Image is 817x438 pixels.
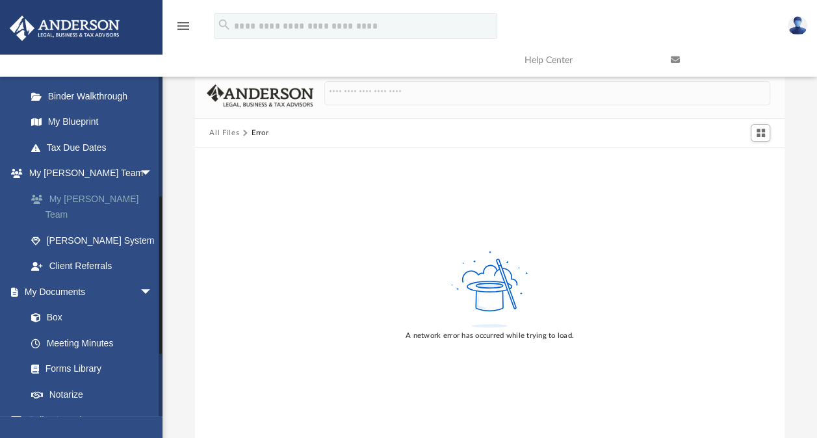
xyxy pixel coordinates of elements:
a: Help Center [515,34,661,86]
a: Meeting Minutes [18,330,166,356]
span: arrow_drop_down [140,279,166,305]
i: search [217,18,231,32]
input: Search files and folders [324,81,770,106]
a: My Documentsarrow_drop_down [9,279,166,305]
a: Online Learningarrow_drop_down [9,407,166,433]
a: Box [18,305,159,331]
a: Tax Due Dates [18,135,172,161]
button: Switch to Grid View [751,124,770,142]
i: menu [175,18,191,34]
img: Anderson Advisors Platinum Portal [6,16,123,41]
span: arrow_drop_down [140,407,166,434]
a: Forms Library [18,356,159,382]
a: My [PERSON_NAME] Team [18,186,172,227]
div: Error [251,127,268,139]
a: Notarize [18,381,166,407]
a: My Blueprint [18,109,166,135]
a: My [PERSON_NAME] Teamarrow_drop_down [9,161,172,187]
span: arrow_drop_down [140,161,166,187]
button: All Files [209,127,239,139]
a: Client Referrals [18,253,172,279]
a: menu [175,25,191,34]
div: A network error has occurred while trying to load. [406,330,574,342]
img: User Pic [788,16,807,35]
a: Binder Walkthrough [18,83,172,109]
a: [PERSON_NAME] System [18,227,172,253]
